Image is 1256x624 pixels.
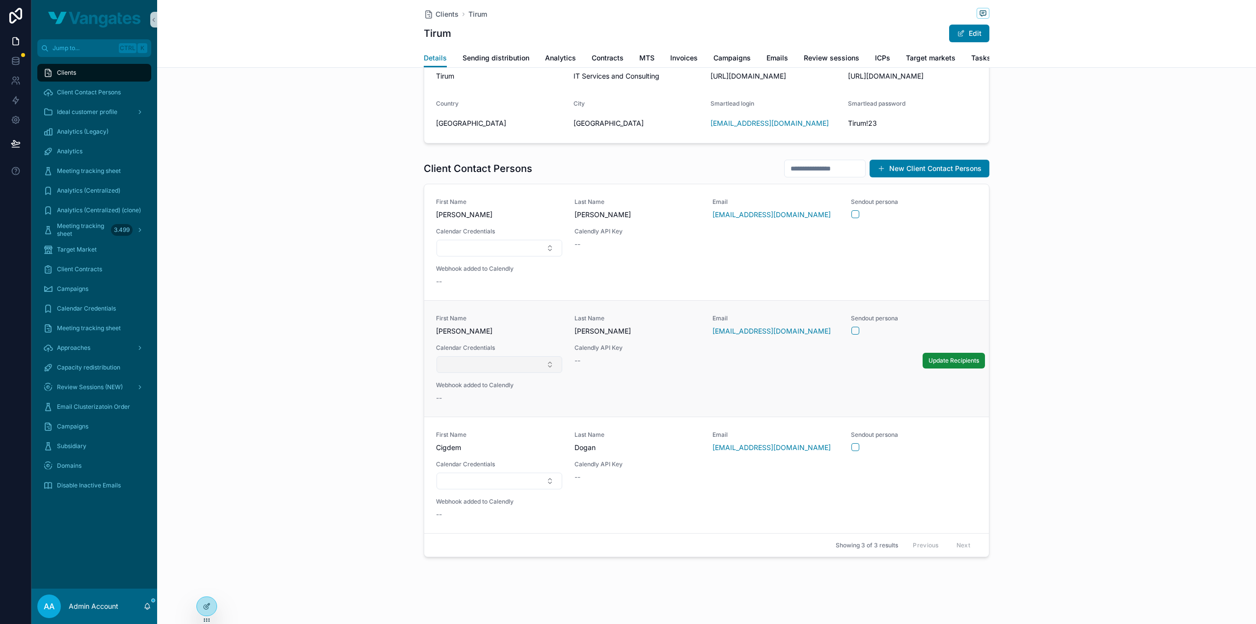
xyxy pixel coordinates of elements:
a: Clients [424,9,459,19]
a: Analytics [545,49,576,69]
span: AA [44,600,55,612]
span: [PERSON_NAME] [436,326,563,336]
span: IT Services and Consulting [573,71,703,81]
span: Calendar Credentials [436,344,563,352]
span: [PERSON_NAME] [574,210,701,220]
span: Update Recipients [928,357,979,365]
a: Target Market [37,241,151,258]
span: [URL][DOMAIN_NAME] [848,71,978,81]
span: Tirum!23 [848,118,978,128]
button: Edit [949,25,989,42]
span: Webhook added to Calendly [436,381,563,389]
span: Last Name [574,431,701,439]
span: Ctrl [119,43,137,53]
span: Tirum [468,9,487,19]
span: Meeting tracking sheet [57,222,107,238]
span: Campaigns [57,423,88,430]
a: Campaigns [37,418,151,435]
span: [PERSON_NAME] [574,326,701,336]
span: Sendout persona [851,314,978,322]
a: Meeting tracking sheet [37,162,151,180]
span: Tirum [436,71,566,81]
a: Analytics (Legacy) [37,123,151,141]
p: Admin Account [69,601,118,611]
button: Select Button [437,473,562,489]
span: First Name [436,314,563,322]
span: Campaigns [57,285,88,293]
button: New Client Contact Persons [870,160,989,177]
span: Last Name [574,198,701,206]
span: Last Name [574,314,701,322]
span: Approaches [57,344,90,352]
a: Review Sessions (NEW) [37,378,151,396]
span: K [138,44,146,52]
button: Select Button [437,240,562,256]
span: Sendout persona [851,198,978,206]
span: ICPs [875,53,890,63]
span: Email [712,198,839,206]
span: Target markets [906,53,956,63]
a: [EMAIL_ADDRESS][DOMAIN_NAME] [710,118,829,128]
span: Calendar Credentials [57,305,116,312]
span: Client Contact Persons [57,88,121,96]
a: Analytics [37,142,151,160]
span: -- [436,393,442,403]
span: Disable Inactive Emails [57,482,121,489]
a: Domains [37,457,151,475]
a: Details [424,49,447,68]
span: Analytics (Legacy) [57,128,109,136]
span: City [573,100,585,107]
a: Invoices [670,49,698,69]
span: Email [712,431,839,439]
a: Campaigns [37,280,151,298]
a: Sending distribution [463,49,529,69]
span: -- [574,356,580,366]
a: Client Contact Persons [37,84,151,101]
span: [PERSON_NAME] [436,210,563,220]
span: Contracts [592,53,624,63]
span: Email [712,314,839,322]
a: Meeting tracking sheet [37,319,151,337]
span: Webhook added to Calendly [436,265,563,273]
a: Clients [37,64,151,82]
span: Campaigns [713,53,751,63]
span: Analytics (Centralized) [57,187,120,195]
span: Sending distribution [463,53,529,63]
a: Client Contracts [37,260,151,278]
a: Contracts [592,49,624,69]
button: Select Button [437,356,562,373]
span: Meeting tracking sheet [57,167,121,175]
h1: Client Contact Persons [424,162,532,175]
a: MTS [639,49,655,69]
a: Campaigns [713,49,751,69]
span: MTS [639,53,655,63]
span: Showing 3 of 3 results [836,541,898,549]
span: Domains [57,462,82,470]
span: Clients [436,9,459,19]
div: 3.499 [111,224,133,236]
span: Calendly API Key [574,460,978,468]
span: Calendar Credentials [436,460,563,468]
span: Dogan [574,443,701,453]
button: Jump to...CtrlK [37,39,151,57]
span: Tasks [971,53,991,63]
span: Country [436,100,459,107]
span: -- [574,472,580,482]
a: Approaches [37,339,151,357]
a: ICPs [875,49,890,69]
a: First Name[PERSON_NAME]Last Name[PERSON_NAME]Email[EMAIL_ADDRESS][DOMAIN_NAME]Sendout personaCale... [424,184,989,300]
span: Review Sessions (NEW) [57,383,123,391]
span: Invoices [670,53,698,63]
span: Webhook added to Calendly [436,498,563,506]
a: [EMAIL_ADDRESS][DOMAIN_NAME] [712,443,831,453]
span: Ideal customer profile [57,108,117,116]
a: Analytics (Centralized) (clone) [37,201,151,219]
span: -- [574,239,580,249]
span: First Name [436,198,563,206]
span: Meeting tracking sheet [57,324,121,332]
span: Clients [57,69,76,77]
a: Target markets [906,49,956,69]
span: Calendly API Key [574,344,978,352]
span: Capacity redistribution [57,364,120,371]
